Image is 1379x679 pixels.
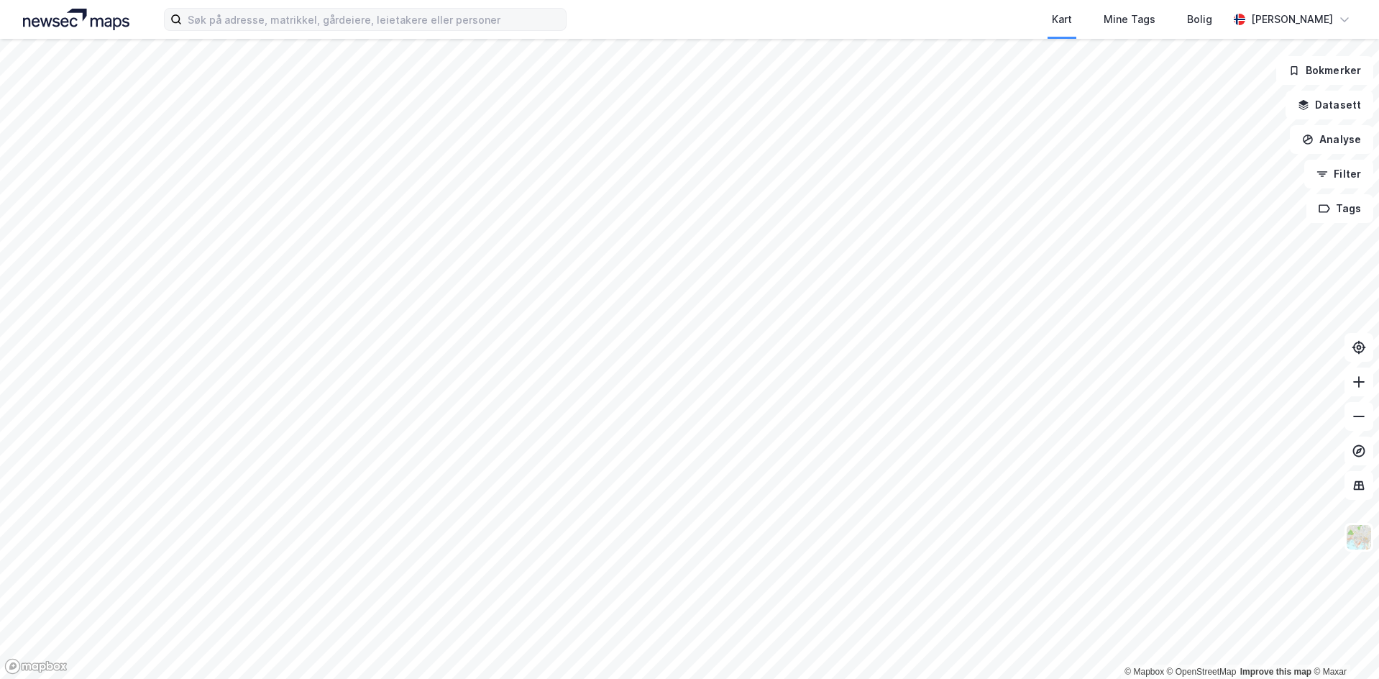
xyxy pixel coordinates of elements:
div: Kart [1052,11,1072,28]
iframe: Chat Widget [1307,610,1379,679]
div: [PERSON_NAME] [1251,11,1333,28]
div: Mine Tags [1104,11,1155,28]
img: logo.a4113a55bc3d86da70a041830d287a7e.svg [23,9,129,30]
div: Bolig [1187,11,1212,28]
input: Søk på adresse, matrikkel, gårdeiere, leietakere eller personer [182,9,566,30]
div: Kontrollprogram for chat [1307,610,1379,679]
